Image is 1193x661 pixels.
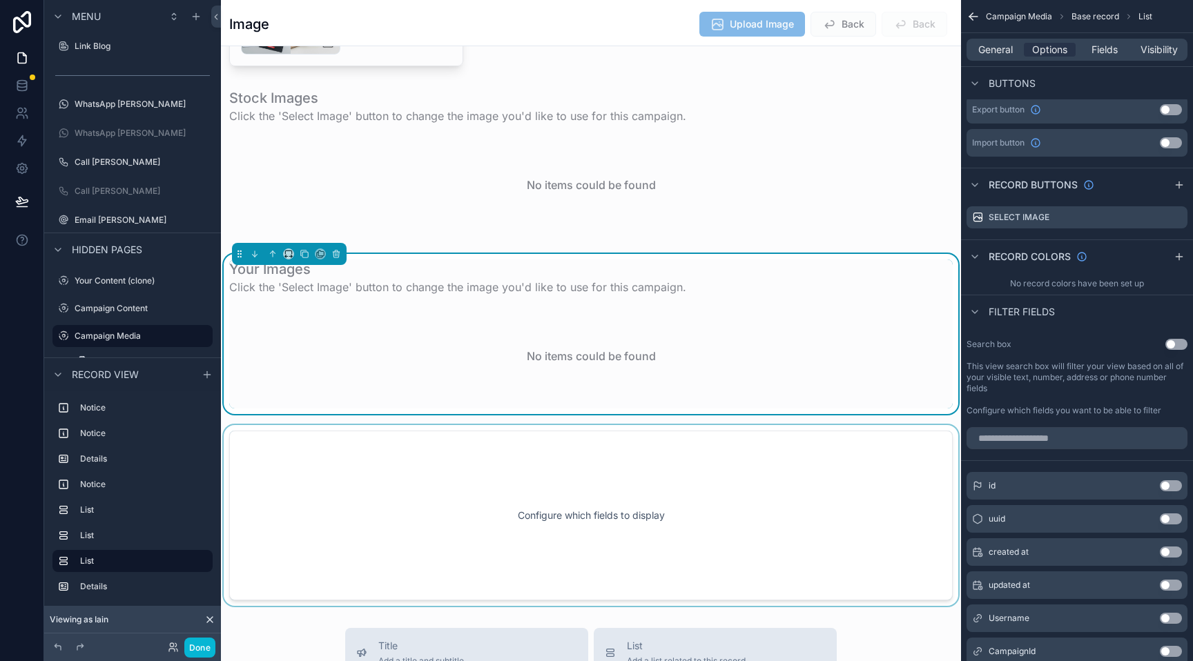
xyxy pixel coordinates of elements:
[75,99,210,110] label: WhatsApp [PERSON_NAME]
[989,178,1078,192] span: Record buttons
[75,157,210,168] label: Call [PERSON_NAME]
[989,513,1005,524] span: uuid
[967,339,1011,350] label: Search box
[72,10,101,23] span: Menu
[972,137,1025,148] span: Import button
[80,402,207,413] label: Notice
[989,613,1029,624] span: Username
[80,530,207,541] label: List
[75,275,210,286] label: Your Content (clone)
[80,581,207,592] label: Details
[52,270,213,292] a: Your Content (clone)
[69,350,213,372] a: Add Image
[989,212,1049,223] label: Select Image
[961,273,1193,295] div: No record colors have been set up
[80,453,207,464] label: Details
[989,77,1036,90] span: Buttons
[52,297,213,319] a: Campaign Content
[72,243,142,257] span: Hidden pages
[972,104,1025,115] span: Export button
[989,580,1030,591] span: updated at
[1138,11,1152,22] span: List
[1032,43,1067,57] span: Options
[52,35,213,57] a: Link Blog
[989,250,1071,264] span: Record colors
[75,186,210,197] label: Call [PERSON_NAME]
[527,348,656,364] h2: No items could be found
[967,361,1187,394] label: This view search box will filter your view based on all of your visible text, number, address or ...
[1141,43,1178,57] span: Visibility
[75,303,210,314] label: Campaign Content
[72,368,139,382] span: Record view
[80,428,207,439] label: Notice
[989,546,1029,558] span: created at
[229,14,269,34] h1: Image
[80,504,207,515] label: List
[80,479,207,490] label: Notice
[378,639,464,653] span: Title
[184,638,215,658] button: Done
[967,405,1161,416] label: Configure which fields you want to be able to filter
[75,330,204,342] label: Campaign Media
[978,43,1013,57] span: General
[75,128,210,139] label: WhatsApp [PERSON_NAME]
[52,325,213,347] a: Campaign Media
[986,11,1052,22] span: Campaign Media
[80,555,202,566] label: List
[75,41,210,52] label: Link Blog
[1071,11,1119,22] span: Base record
[50,614,108,625] span: Viewing as Iain
[75,215,210,226] label: Email [PERSON_NAME]
[989,305,1055,319] span: Filter fields
[627,639,746,653] span: List
[94,355,135,366] span: Add Image
[229,259,686,279] h1: Your Images
[229,279,686,295] span: Click the 'Select Image' button to change the image you'd like to use for this campaign.
[1092,43,1118,57] span: Fields
[989,480,996,491] span: id
[44,391,221,611] div: scrollable content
